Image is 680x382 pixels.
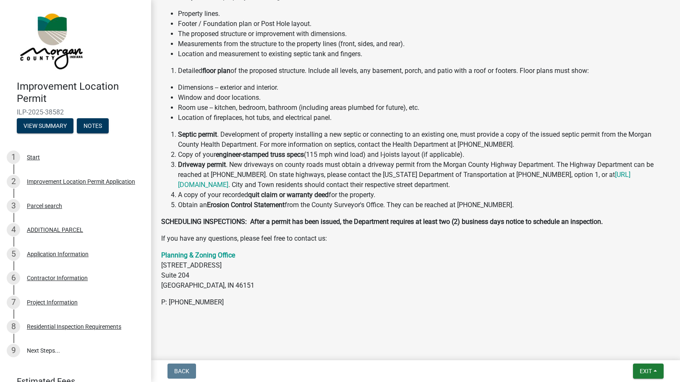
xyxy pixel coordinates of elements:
div: Residential Inspection Requirements [27,324,121,330]
strong: engineer-stamped truss specs [216,151,304,159]
div: Start [27,154,40,160]
div: 2 [7,175,20,188]
div: Improvement Location Permit Application [27,179,135,185]
div: 1 [7,151,20,164]
div: 4 [7,223,20,236]
strong: Erosion Control Statement [207,201,285,209]
h4: Improvement Location Permit [17,81,144,105]
span: ILP-2025-38582 [17,108,134,116]
div: ADDITIONAL PARCEL [27,227,83,233]
div: 8 [7,320,20,333]
li: Detailed of the proposed structure. Include all levels, any basement, porch, and patio with a roo... [178,66,670,76]
div: Project Information [27,299,78,305]
wm-modal-confirm: Notes [77,123,109,130]
li: A copy of your recorded for the property. [178,190,670,200]
strong: SCHEDULING INSPECTIONS: After a permit has been issued, the Department requires at least two (2) ... [161,218,603,226]
div: 5 [7,247,20,261]
a: Planning & Zoning Office [161,251,235,259]
a: [URL][DOMAIN_NAME] [178,171,630,189]
strong: floor plan [202,67,230,75]
p: P: [PHONE_NUMBER] [161,297,670,307]
strong: Septic permit [178,130,217,138]
li: Location of fireplaces, hot tubs, and electrical panel. [178,113,670,123]
li: . New driveways on county roads must obtain a driveway permit from the Morgan County Highway Depa... [178,160,670,190]
li: Obtain an from the County Surveyor's Office. They can be reached at [PHONE_NUMBER]. [178,200,670,210]
li: Copy of your (115 mph wind load) and I-joists layout (if applicable). [178,150,670,160]
button: Back [167,364,196,379]
button: Notes [77,118,109,133]
li: Measurements from the structure to the property lines (front, sides, and rear). [178,39,670,49]
li: Location and measurement to existing septic tank and fingers. [178,49,670,59]
li: Window and door locations. [178,93,670,103]
strong: quit claim or warranty deed [248,191,329,199]
div: Contractor Information [27,275,88,281]
button: Exit [633,364,664,379]
button: View Summary [17,118,73,133]
li: Dimensions -- exterior and interior. [178,83,670,93]
li: The proposed structure or improvement with dimensions. [178,29,670,39]
img: Morgan County, Indiana [17,9,84,72]
div: 3 [7,199,20,213]
div: 9 [7,344,20,357]
div: 6 [7,271,20,285]
strong: Driveway permit [178,161,226,169]
li: . Development of property installing a new septic or connecting to an existing one, must provide ... [178,130,670,150]
div: Application Information [27,251,89,257]
span: Exit [640,368,652,374]
div: Parcel search [27,203,62,209]
p: [STREET_ADDRESS] Suite 204 [GEOGRAPHIC_DATA], IN 46151 [161,250,670,291]
li: Property lines. [178,9,670,19]
wm-modal-confirm: Summary [17,123,73,130]
span: Back [174,368,189,374]
p: If you have any questions, please feel free to contact us: [161,234,670,244]
li: Room use -- kitchen, bedroom, bathroom (including areas plumbed for future), etc. [178,103,670,113]
div: 7 [7,296,20,309]
li: Footer / Foundation plan or Post Hole layout. [178,19,670,29]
